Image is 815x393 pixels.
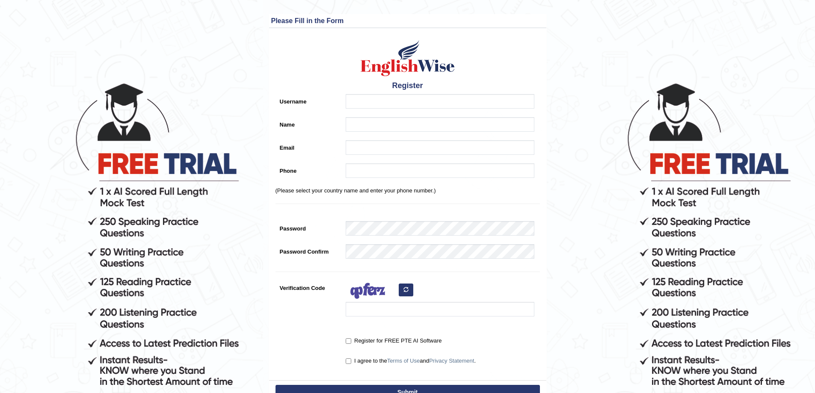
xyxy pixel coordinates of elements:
label: Password Confirm [276,244,342,256]
label: Password [276,221,342,233]
label: Verification Code [276,281,342,292]
label: Name [276,117,342,129]
a: Privacy Statement [429,358,474,364]
label: Email [276,140,342,152]
label: I agree to the and . [346,357,476,365]
input: I agree to theTerms of UseandPrivacy Statement. [346,358,351,364]
h3: Please Fill in the Form [271,17,544,25]
p: (Please select your country name and enter your phone number.) [276,186,540,195]
label: Phone [276,163,342,175]
input: Register for FREE PTE AI Software [346,338,351,344]
img: Logo of English Wise create a new account for intelligent practice with AI [359,39,456,77]
h4: Register [276,82,540,90]
a: Terms of Use [387,358,420,364]
label: Username [276,94,342,106]
label: Register for FREE PTE AI Software [346,337,442,345]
